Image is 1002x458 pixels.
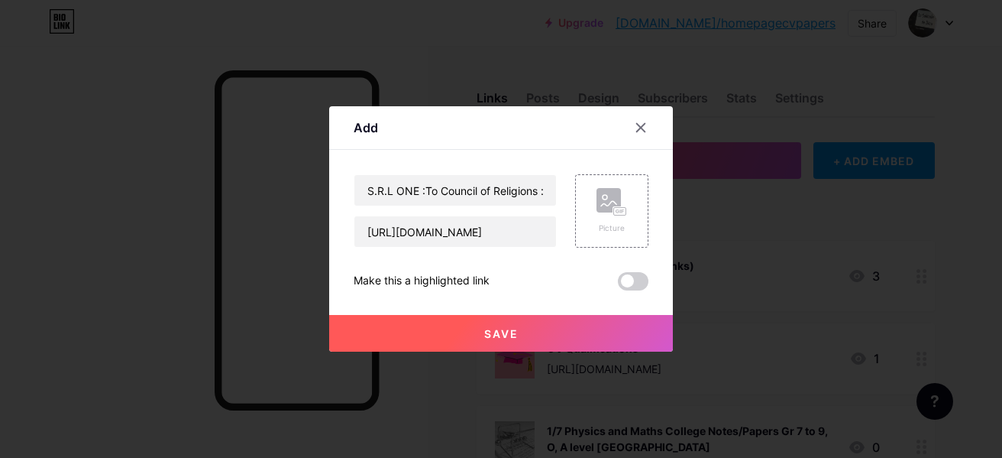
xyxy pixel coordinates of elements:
[329,315,673,352] button: Save
[484,327,519,340] span: Save
[354,175,556,206] input: Title
[354,119,378,137] div: Add
[354,216,556,247] input: URL
[596,223,627,234] div: Picture
[354,272,490,291] div: Make this a highlighted link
